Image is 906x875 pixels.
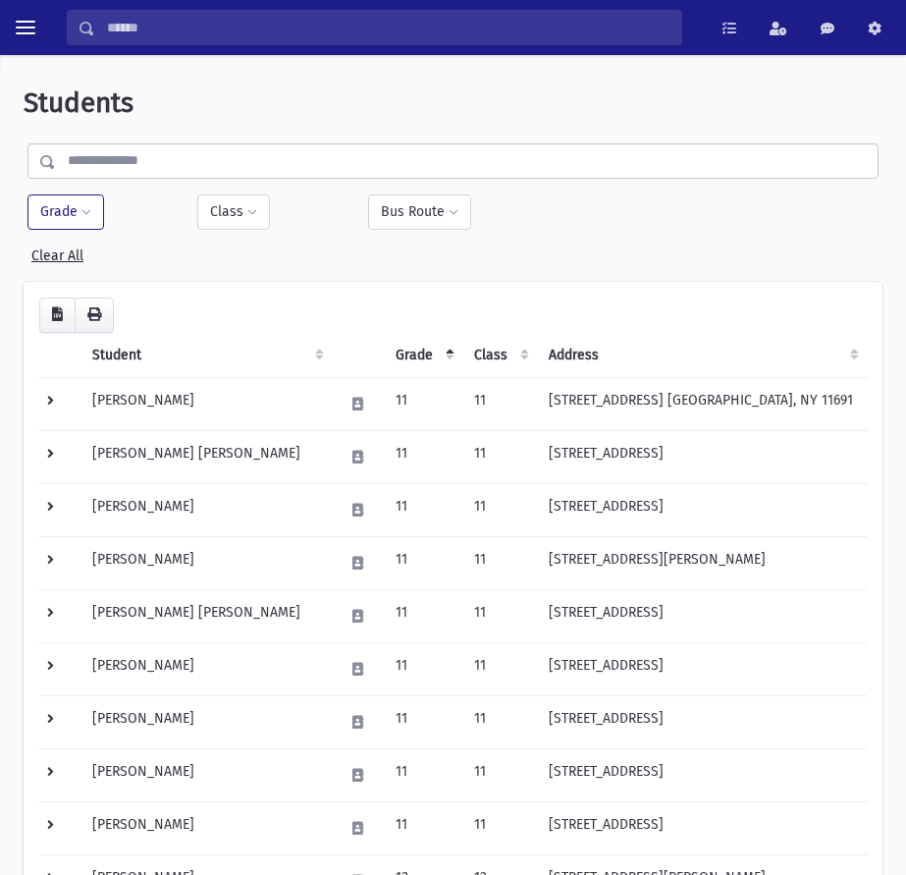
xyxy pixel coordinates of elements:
th: Grade: activate to sort column descending [384,333,462,378]
button: Bus Route [368,194,471,230]
button: Class [197,194,270,230]
td: 11 [462,642,537,695]
td: 11 [462,695,537,748]
td: [STREET_ADDRESS] [537,589,867,642]
td: [STREET_ADDRESS][PERSON_NAME] [537,536,867,589]
button: Grade [27,194,104,230]
input: Search [95,10,681,45]
td: [PERSON_NAME] [PERSON_NAME] [80,589,332,642]
td: 11 [462,430,537,483]
td: 11 [462,589,537,642]
td: 11 [384,695,462,748]
td: 11 [384,801,462,854]
td: 11 [462,748,537,801]
th: Student: activate to sort column ascending [80,333,332,378]
td: [PERSON_NAME] [80,801,332,854]
td: [PERSON_NAME] [80,748,332,801]
td: 11 [462,377,537,430]
td: [PERSON_NAME] [PERSON_NAME] [80,430,332,483]
td: [STREET_ADDRESS] [537,483,867,536]
a: Clear All [31,240,83,264]
td: 11 [384,642,462,695]
td: [PERSON_NAME] [80,642,332,695]
td: [STREET_ADDRESS] [537,748,867,801]
td: [PERSON_NAME] [80,536,332,589]
td: [PERSON_NAME] [80,377,332,430]
button: Print [75,298,114,333]
td: [PERSON_NAME] [80,695,332,748]
td: 11 [384,430,462,483]
td: 11 [462,536,537,589]
td: 11 [462,801,537,854]
td: 11 [462,483,537,536]
td: [STREET_ADDRESS] [537,695,867,748]
td: [STREET_ADDRESS] [537,642,867,695]
td: [STREET_ADDRESS] [GEOGRAPHIC_DATA], NY 11691 [537,377,867,430]
td: 11 [384,483,462,536]
td: 11 [384,589,462,642]
td: 11 [384,377,462,430]
td: [STREET_ADDRESS] [537,801,867,854]
td: [STREET_ADDRESS] [537,430,867,483]
span: Students [24,86,133,119]
td: 11 [384,748,462,801]
td: [PERSON_NAME] [80,483,332,536]
button: toggle menu [8,10,43,45]
button: CSV [39,298,76,333]
td: 11 [384,536,462,589]
th: Address: activate to sort column ascending [537,333,867,378]
th: Class: activate to sort column ascending [462,333,537,378]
